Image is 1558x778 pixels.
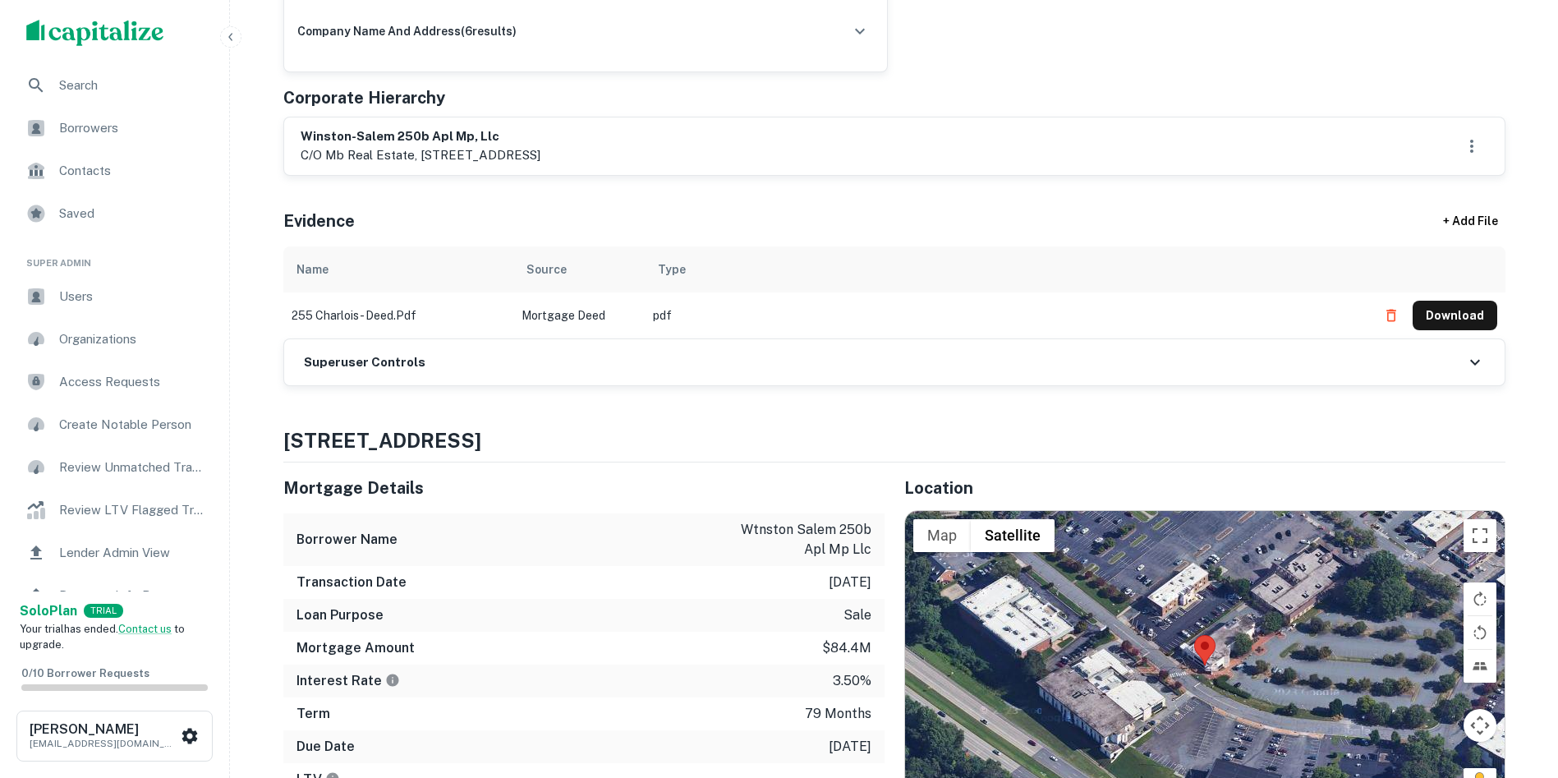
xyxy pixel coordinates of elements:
a: Search [13,66,216,105]
span: Access Requests [59,372,206,392]
a: Organizations [13,320,216,359]
a: Contact us [118,623,172,635]
h5: Mortgage Details [283,476,885,500]
a: Lender Admin View [13,533,216,573]
th: Source [513,246,645,292]
img: capitalize-logo.png [26,20,164,46]
h5: Evidence [283,209,355,233]
p: [EMAIL_ADDRESS][DOMAIN_NAME] [30,736,177,751]
a: Create Notable Person [13,405,216,444]
h6: Due Date [296,737,355,757]
h6: company name and address ( 6 results) [297,22,517,40]
th: Type [645,246,1368,292]
p: $84.4m [822,638,871,658]
svg: The interest rates displayed on the website are for informational purposes only and may be report... [385,673,400,688]
h6: winston-salem 250b apl mp, llc [301,127,540,146]
span: Review Unmatched Transactions [59,458,206,477]
a: Users [13,277,216,316]
h6: Superuser Controls [304,353,425,372]
p: 3.50% [833,671,871,691]
div: Name [296,260,329,279]
a: Review Unmatched Transactions [13,448,216,487]
h5: Location [904,476,1505,500]
a: Borrower Info Requests [13,576,216,615]
h6: Mortgage Amount [296,638,415,658]
td: Mortgage Deed [513,292,645,338]
span: 0 / 10 Borrower Requests [21,667,149,679]
th: Name [283,246,513,292]
div: scrollable content [283,246,1505,338]
span: Search [59,76,206,95]
button: Map camera controls [1464,709,1496,742]
button: Show street map [913,519,971,552]
span: Review LTV Flagged Transactions [59,500,206,520]
button: Delete file [1376,302,1406,329]
button: Show satellite imagery [971,519,1055,552]
span: Users [59,287,206,306]
p: wtnston salem 250b apl mp llc [724,520,871,559]
span: Create Notable Person [59,415,206,435]
p: [DATE] [829,737,871,757]
span: Saved [59,204,206,223]
a: SoloPlan [20,601,77,621]
div: Type [658,260,686,279]
a: Contacts [13,151,216,191]
span: Organizations [59,329,206,349]
button: Toggle fullscreen view [1464,519,1496,552]
button: Tilt map [1464,650,1496,683]
h6: Term [296,704,330,724]
h6: Transaction Date [296,573,407,592]
div: TRIAL [84,604,123,618]
td: 255 charlois - deed.pdf [283,292,513,338]
button: Download [1413,301,1497,330]
div: Source [526,260,567,279]
a: Access Requests [13,362,216,402]
span: Your trial has ended. to upgrade. [20,623,185,651]
h6: Loan Purpose [296,605,384,625]
button: Rotate map counterclockwise [1464,616,1496,649]
h5: Corporate Hierarchy [283,85,445,110]
p: [DATE] [829,573,871,592]
h6: Borrower Name [296,530,398,550]
span: Borrowers [59,118,206,138]
a: Saved [13,194,216,233]
button: [PERSON_NAME][EMAIL_ADDRESS][DOMAIN_NAME] [16,711,213,762]
td: pdf [645,292,1368,338]
span: Contacts [59,161,206,181]
p: sale [843,605,871,625]
span: Borrower Info Requests [59,586,206,605]
iframe: Chat Widget [1476,647,1558,725]
a: Borrowers [13,108,216,148]
button: Rotate map clockwise [1464,582,1496,615]
h4: [STREET_ADDRESS] [283,426,1505,455]
div: + Add File [1413,207,1528,237]
h6: Interest Rate [296,671,400,691]
p: 79 months [805,704,871,724]
strong: Solo Plan [20,603,77,619]
span: Lender Admin View [59,543,206,563]
li: Super Admin [13,237,216,277]
h6: [PERSON_NAME] [30,723,177,736]
p: c/o mb real estate, [STREET_ADDRESS] [301,145,540,165]
a: Review LTV Flagged Transactions [13,490,216,530]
